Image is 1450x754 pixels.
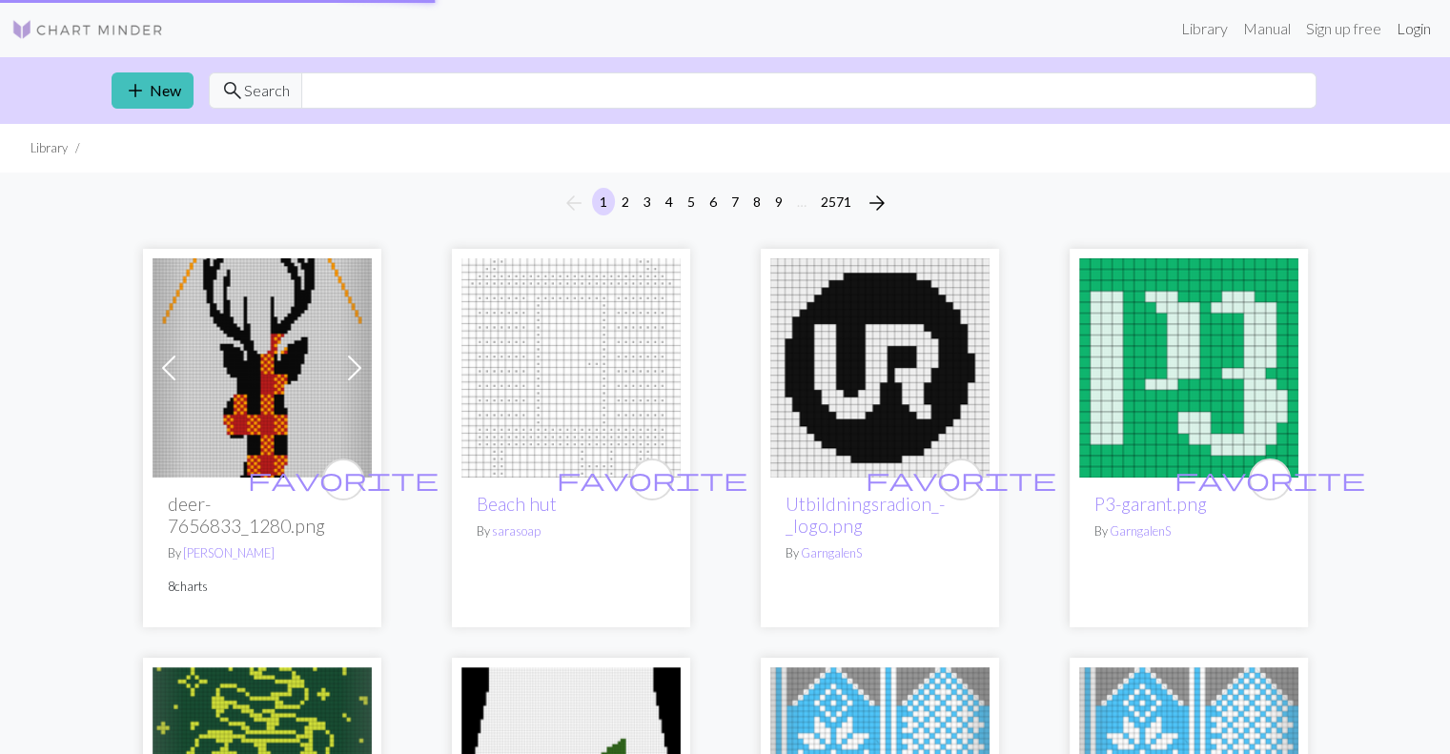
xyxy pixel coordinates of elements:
[866,190,888,216] span: arrow_forward
[557,460,747,499] i: favourite
[1249,459,1291,500] button: favourite
[786,544,974,562] p: By
[244,79,290,102] span: Search
[614,188,637,215] button: 2
[492,523,541,539] a: sarasoap
[11,18,164,41] img: Logo
[555,188,896,218] nav: Page navigation
[1110,523,1171,539] a: GarngalenS
[1079,357,1298,375] a: p3
[248,460,439,499] i: favourite
[221,77,244,104] span: search
[1094,493,1207,515] a: P3-garant.png
[1174,10,1236,48] a: Library
[702,188,725,215] button: 6
[866,464,1056,494] span: favorite
[461,357,681,375] a: Beach hut
[1174,460,1365,499] i: favourite
[183,545,275,560] a: [PERSON_NAME]
[813,188,859,215] button: 2571
[858,188,896,218] button: Next
[557,464,747,494] span: favorite
[1389,10,1439,48] a: Login
[477,493,557,515] a: Beach hut
[770,357,990,375] a: Utbildningsradion_-_logo.png
[767,188,790,215] button: 9
[724,188,746,215] button: 7
[940,459,982,500] button: favourite
[636,188,659,215] button: 3
[745,188,768,215] button: 8
[112,72,194,109] a: New
[866,460,1056,499] i: favourite
[124,77,147,104] span: add
[1174,464,1365,494] span: favorite
[31,139,68,157] li: Library
[168,578,357,596] p: 8 charts
[153,258,372,478] img: deer-7656833_1280.png
[248,464,439,494] span: favorite
[631,459,673,500] button: favourite
[786,493,945,537] a: Utbildningsradion_-_logo.png
[168,493,357,537] h2: deer-7656833_1280.png
[153,357,372,375] a: deer-7656833_1280.png
[477,522,665,540] p: By
[866,192,888,214] i: Next
[801,545,862,560] a: GarngalenS
[592,188,615,215] button: 1
[658,188,681,215] button: 4
[1079,258,1298,478] img: p3
[770,258,990,478] img: Utbildningsradion_-_logo.png
[1094,522,1283,540] p: By
[461,258,681,478] img: Beach hut
[1298,10,1389,48] a: Sign up free
[322,459,364,500] button: favourite
[168,544,357,562] p: By
[680,188,703,215] button: 5
[1236,10,1298,48] a: Manual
